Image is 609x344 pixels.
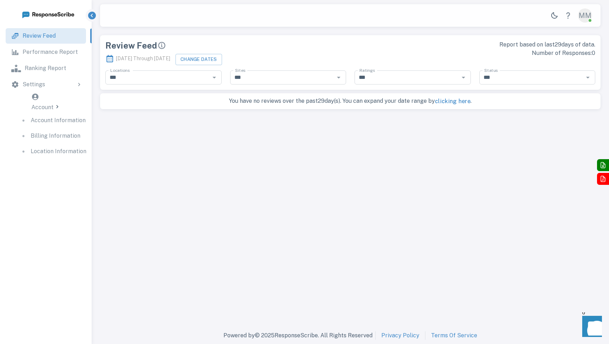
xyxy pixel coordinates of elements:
[23,32,56,40] p: Review Feed
[105,52,170,65] p: [DATE] Through [DATE]
[359,67,375,73] label: Ratings
[31,93,61,113] div: Account
[23,80,45,89] p: Settings
[14,113,92,128] a: Account Information
[14,128,92,144] a: Billing Information
[576,312,606,343] iframe: Front Chat
[31,103,54,113] p: Account
[381,331,419,340] a: Privacy Policy
[14,144,92,159] a: Location Information
[6,44,86,60] a: Performance Report
[104,97,597,106] p: You have no reviews over the past 29 day(s). You can expand your date range by .
[597,173,609,185] button: Export to PDF
[597,159,609,171] button: Export to Excel
[23,48,78,56] p: Performance Report
[25,64,66,73] p: Ranking Report
[583,73,593,82] button: Open
[6,61,86,76] a: Ranking Report
[223,331,373,340] p: Powered by © 2025 ResponseScribe. All Rights Reserved
[6,77,86,92] div: Settings
[484,67,498,73] label: Status
[431,331,477,340] a: Terms Of Service
[6,28,86,44] a: Review Feed
[21,10,74,19] img: logo
[209,73,219,82] button: Open
[176,54,222,65] button: Change Dates
[355,49,595,57] p: Number of Responses: 0
[31,116,86,125] p: Account Information
[235,67,245,73] label: Sites
[355,40,595,49] p: Report based on last 29 days of data.
[31,132,80,140] p: Billing Information
[561,8,575,23] a: Help Center
[459,73,468,82] button: Open
[578,8,592,23] div: MM
[105,40,346,50] div: Review Feed
[110,67,130,73] label: Locations
[435,97,470,106] button: clicking here
[334,73,344,82] button: Open
[31,147,86,156] p: Location Information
